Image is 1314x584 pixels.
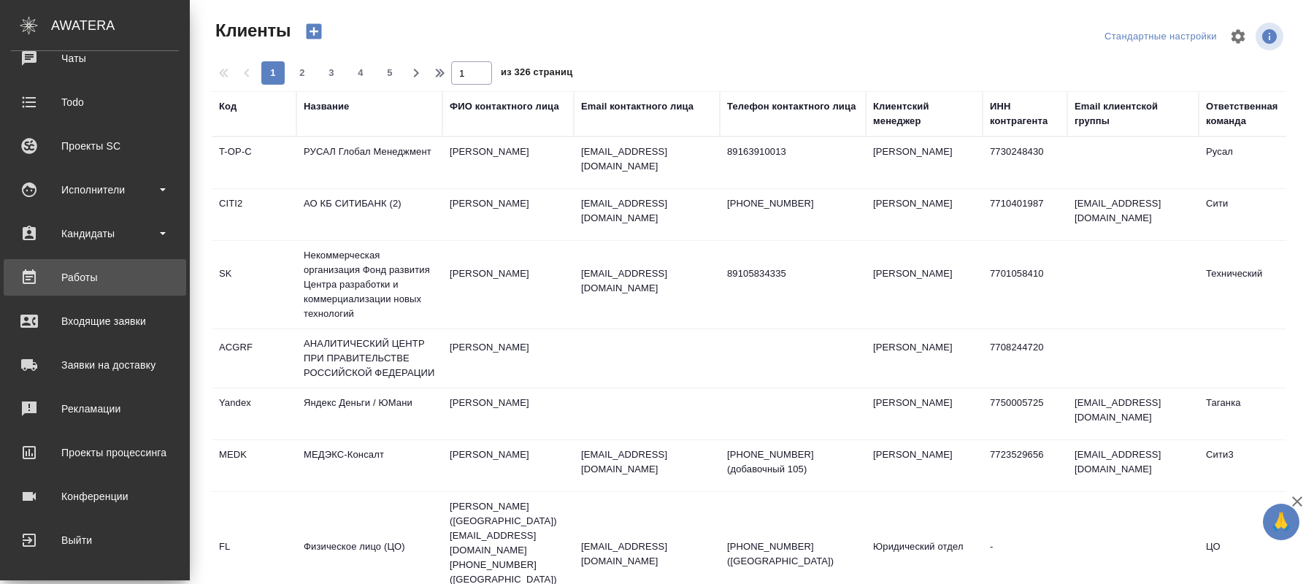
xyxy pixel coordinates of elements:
[1101,26,1221,48] div: split button
[4,259,186,296] a: Работы
[866,333,983,384] td: [PERSON_NAME]
[866,532,983,583] td: Юридический отдел
[442,333,574,384] td: [PERSON_NAME]
[1067,189,1199,240] td: [EMAIL_ADDRESS][DOMAIN_NAME]
[219,99,237,114] div: Код
[1221,19,1256,54] span: Настроить таблицу
[304,99,349,114] div: Название
[983,388,1067,439] td: 7750005725
[296,189,442,240] td: АО КБ СИТИБАНК (2)
[873,99,975,128] div: Клиентский менеджер
[442,440,574,491] td: [PERSON_NAME]
[501,64,572,85] span: из 326 страниц
[296,137,442,188] td: РУСАЛ Глобал Менеджмент
[983,137,1067,188] td: 7730248430
[442,388,574,439] td: [PERSON_NAME]
[11,529,179,551] div: Выйти
[296,19,331,44] button: Создать
[11,310,179,332] div: Входящие заявки
[11,135,179,157] div: Проекты SC
[4,40,186,77] a: Чаты
[378,66,401,80] span: 5
[4,84,186,120] a: Todo
[11,223,179,245] div: Кандидаты
[296,241,442,328] td: Некоммерческая организация Фонд развития Центра разработки и коммерциализации новых технологий
[727,539,858,569] p: [PHONE_NUMBER] ([GEOGRAPHIC_DATA])
[212,137,296,188] td: T-OP-C
[727,145,858,159] p: 89163910013
[727,266,858,281] p: 89105834335
[727,447,858,477] p: [PHONE_NUMBER] (добавочный 105)
[983,333,1067,384] td: 7708244720
[4,128,186,164] a: Проекты SC
[1067,388,1199,439] td: [EMAIL_ADDRESS][DOMAIN_NAME]
[212,19,291,42] span: Клиенты
[1075,99,1191,128] div: Email клиентской группы
[11,47,179,69] div: Чаты
[212,440,296,491] td: MEDK
[378,61,401,85] button: 5
[212,333,296,384] td: ACGRF
[11,91,179,113] div: Todo
[296,329,442,388] td: АНАЛИТИЧЕСКИЙ ЦЕНТР ПРИ ПРАВИТЕЛЬСТВЕ РОССИЙСКОЙ ФЕДЕРАЦИИ
[581,196,712,226] p: [EMAIL_ADDRESS][DOMAIN_NAME]
[866,259,983,310] td: [PERSON_NAME]
[296,388,442,439] td: Яндекс Деньги / ЮМани
[983,259,1067,310] td: 7701058410
[349,61,372,85] button: 4
[442,137,574,188] td: [PERSON_NAME]
[4,347,186,383] a: Заявки на доставку
[442,189,574,240] td: [PERSON_NAME]
[320,61,343,85] button: 3
[1067,440,1199,491] td: [EMAIL_ADDRESS][DOMAIN_NAME]
[1269,507,1294,537] span: 🙏
[291,66,314,80] span: 2
[212,532,296,583] td: FL
[4,478,186,515] a: Конференции
[11,266,179,288] div: Работы
[581,145,712,174] p: [EMAIL_ADDRESS][DOMAIN_NAME]
[581,99,693,114] div: Email контактного лица
[212,388,296,439] td: Yandex
[1263,504,1299,540] button: 🙏
[727,99,856,114] div: Телефон контактного лица
[983,440,1067,491] td: 7723529656
[11,442,179,464] div: Проекты процессинга
[442,259,574,310] td: [PERSON_NAME]
[983,532,1067,583] td: -
[866,440,983,491] td: [PERSON_NAME]
[51,11,190,40] div: AWATERA
[212,189,296,240] td: CITI2
[4,391,186,427] a: Рекламации
[1206,99,1308,128] div: Ответственная команда
[4,522,186,558] a: Выйти
[320,66,343,80] span: 3
[296,532,442,583] td: Физическое лицо (ЦО)
[11,354,179,376] div: Заявки на доставку
[11,485,179,507] div: Конференции
[1256,23,1286,50] span: Посмотреть информацию
[4,303,186,339] a: Входящие заявки
[4,434,186,471] a: Проекты процессинга
[983,189,1067,240] td: 7710401987
[990,99,1060,128] div: ИНН контрагента
[866,189,983,240] td: [PERSON_NAME]
[11,398,179,420] div: Рекламации
[866,137,983,188] td: [PERSON_NAME]
[450,99,559,114] div: ФИО контактного лица
[581,447,712,477] p: [EMAIL_ADDRESS][DOMAIN_NAME]
[866,388,983,439] td: [PERSON_NAME]
[581,266,712,296] p: [EMAIL_ADDRESS][DOMAIN_NAME]
[11,179,179,201] div: Исполнители
[727,196,858,211] p: [PHONE_NUMBER]
[291,61,314,85] button: 2
[349,66,372,80] span: 4
[212,259,296,310] td: SK
[296,440,442,491] td: МЕДЭКС-Консалт
[581,539,712,569] p: [EMAIL_ADDRESS][DOMAIN_NAME]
